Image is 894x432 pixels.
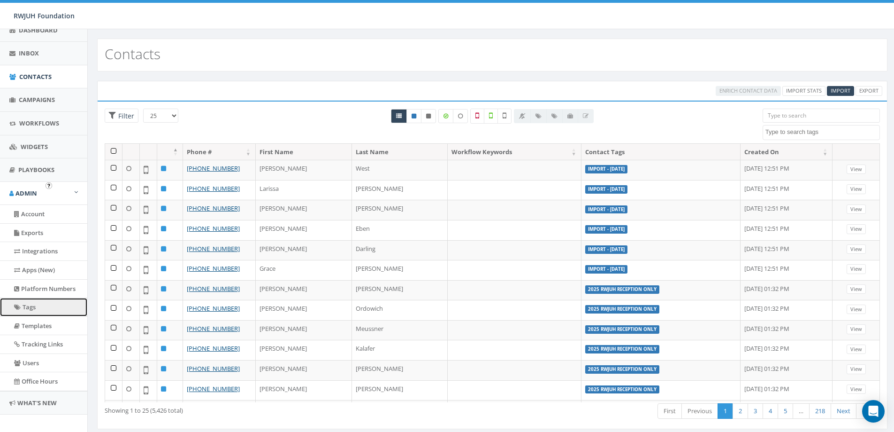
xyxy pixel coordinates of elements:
td: [DATE] 12:51 PM [741,160,833,180]
td: [PERSON_NAME] [352,360,448,380]
a: View [847,184,866,194]
td: [PERSON_NAME] [352,280,448,300]
th: Phone #: activate to sort column ascending [183,144,256,160]
a: View [847,204,866,214]
a: [PHONE_NUMBER] [187,284,240,293]
label: Validated [484,109,498,124]
span: Advance Filter [105,109,138,123]
h2: Contacts [105,46,160,62]
span: Inbox [19,49,39,57]
a: Previous [681,403,718,419]
i: This phone number is unsubscribed and has opted-out of all texts. [426,113,431,119]
span: Workflows [19,119,59,127]
textarea: Search [765,128,879,136]
a: View [847,165,866,174]
a: … [793,403,810,419]
td: [DATE] 12:51 PM [741,260,833,280]
label: Import - [DATE] [585,265,627,274]
td: Darling [352,240,448,260]
div: Open Intercom Messenger [862,400,885,423]
label: 2025 RWJUH Reception Only [585,345,659,353]
a: 218 [809,403,831,419]
a: View [847,305,866,314]
td: Kalafer [352,340,448,360]
a: View [847,385,866,394]
a: View [847,244,866,254]
a: 4 [763,403,778,419]
td: [DATE] 01:32 PM [741,380,833,401]
label: Data Enriched [438,109,453,123]
td: Ordowich [352,300,448,320]
td: [PERSON_NAME] [256,160,352,180]
a: Export [856,86,882,96]
label: Not Validated [497,109,512,124]
a: Import Stats [782,86,825,96]
a: First [657,403,682,419]
label: Import - [DATE] [585,185,627,194]
td: [PERSON_NAME] [256,240,352,260]
a: Last [856,403,880,419]
a: [PHONE_NUMBER] [187,324,240,333]
td: [DATE] 12:51 PM [741,200,833,220]
label: 2025 RWJUH Reception Only [585,385,659,394]
a: View [847,264,866,274]
button: Open In-App Guide [46,182,52,189]
a: [PHONE_NUMBER] [187,184,240,193]
td: [DATE] 12:51 PM [741,240,833,260]
span: Filter [116,111,134,120]
a: View [847,224,866,234]
a: [PHONE_NUMBER] [187,164,240,173]
span: Contacts [19,72,52,81]
span: RWJUH Foundation [14,11,75,20]
a: [PHONE_NUMBER] [187,264,240,273]
a: [PHONE_NUMBER] [187,364,240,373]
span: What's New [17,399,57,407]
td: [PERSON_NAME] [256,320,352,340]
span: Dashboard [19,26,58,34]
a: [PHONE_NUMBER] [187,224,240,233]
td: Eben [352,220,448,240]
span: Widgets [21,142,48,151]
td: [PERSON_NAME] [352,180,448,200]
a: View [847,364,866,374]
th: Last Name [352,144,448,160]
td: [PERSON_NAME] [256,300,352,320]
td: [PERSON_NAME] [256,400,352,420]
td: [DATE] 01:32 PM [741,340,833,360]
td: [DATE] 01:32 PM [741,360,833,380]
a: Next [831,403,856,419]
td: [DATE] 01:32 PM [741,300,833,320]
a: 2 [733,403,748,419]
a: 1 [718,403,733,419]
td: [DATE] 01:32 PM [741,280,833,300]
td: [PERSON_NAME] [352,200,448,220]
label: Import - [DATE] [585,245,627,254]
label: Import - [DATE] [585,205,627,214]
span: Import [831,87,850,94]
label: 2025 RWJUH Reception Only [585,325,659,334]
label: Import - [DATE] [585,225,627,234]
span: Campaigns [19,95,55,104]
td: [DATE] 01:32 PM [741,400,833,420]
td: [DATE] 12:51 PM [741,220,833,240]
label: Data not Enriched [453,109,468,123]
a: Active [406,109,421,123]
th: Created On: activate to sort column ascending [741,144,833,160]
td: [PERSON_NAME] [256,360,352,380]
a: View [847,284,866,294]
td: [DATE] 01:32 PM [741,320,833,340]
label: 2025 RWJUH Reception Only [585,305,659,314]
a: Import [827,86,854,96]
a: 3 [748,403,763,419]
label: 2025 RWJUH Reception Only [585,285,659,294]
td: [PERSON_NAME] [256,380,352,401]
a: [PHONE_NUMBER] [187,204,240,212]
td: Meussner [352,320,448,340]
td: [PERSON_NAME] [352,380,448,401]
th: Workflow Keywords: activate to sort column ascending [448,144,581,160]
span: Playbooks [18,165,54,174]
label: Import - [DATE] [585,165,627,173]
th: Contact Tags [581,144,741,160]
a: [PHONE_NUMBER] [187,385,240,393]
a: [PHONE_NUMBER] [187,304,240,313]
